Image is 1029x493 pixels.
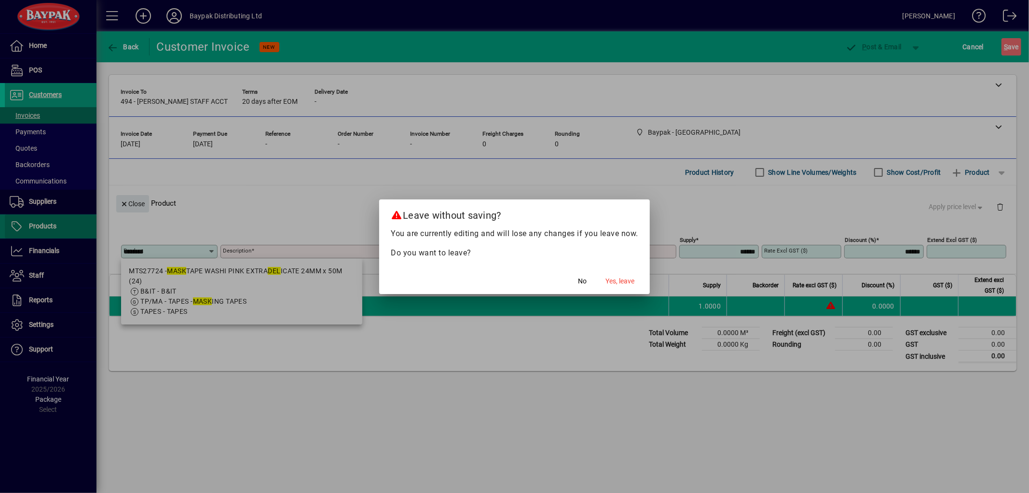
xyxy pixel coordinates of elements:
button: No [567,273,598,290]
span: Yes, leave [605,276,634,286]
p: Do you want to leave? [391,247,638,259]
p: You are currently editing and will lose any changes if you leave now. [391,228,638,239]
span: No [578,276,587,286]
h2: Leave without saving? [379,199,650,227]
button: Yes, leave [602,273,638,290]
